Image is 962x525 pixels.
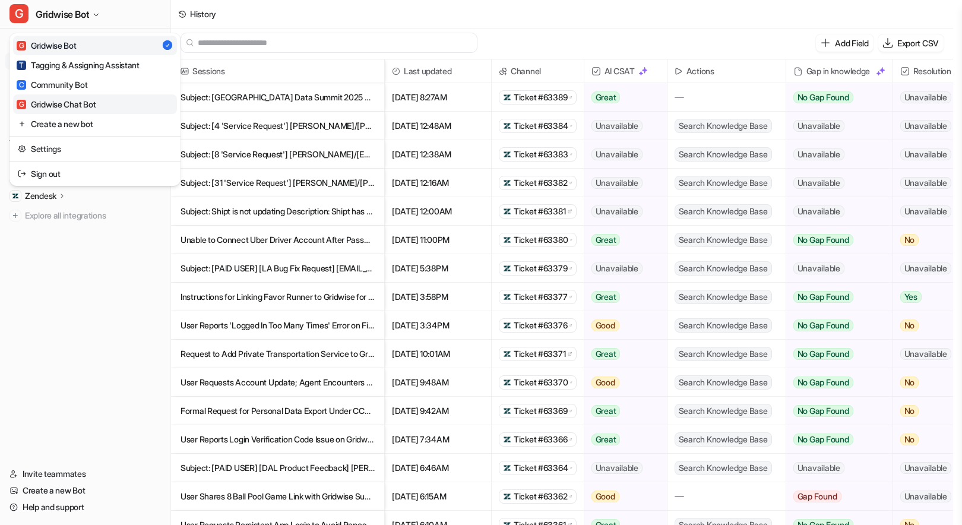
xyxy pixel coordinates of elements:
[17,39,77,52] div: Gridwise Bot
[17,59,140,71] div: Tagging & Assigning Assistant
[17,61,26,70] span: T
[17,100,26,109] span: G
[18,118,26,130] img: reset
[17,41,26,50] span: G
[17,78,87,91] div: Community Bot
[10,33,181,186] div: GGridwise Bot
[17,98,96,110] div: Gridwise Chat Bot
[18,143,26,155] img: reset
[13,114,177,134] a: Create a new bot
[10,4,29,23] span: G
[13,164,177,184] a: Sign out
[36,6,89,23] span: Gridwise Bot
[13,139,177,159] a: Settings
[18,167,26,180] img: reset
[17,80,26,90] span: C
